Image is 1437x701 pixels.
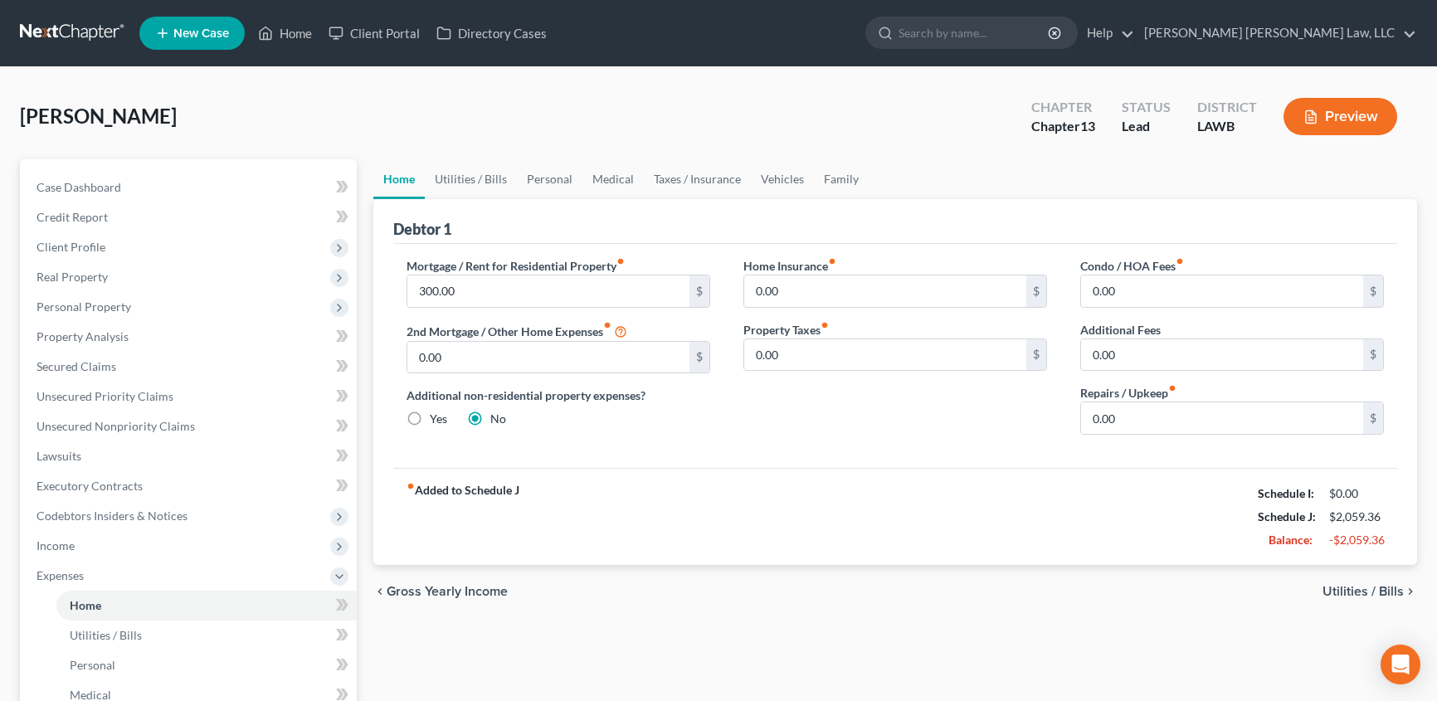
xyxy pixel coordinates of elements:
input: -- [1081,275,1363,307]
i: fiber_manual_record [828,257,836,265]
span: Utilities / Bills [1323,585,1404,598]
button: Preview [1284,98,1397,135]
div: Debtor 1 [393,219,451,239]
div: $ [1363,402,1383,434]
a: Property Analysis [23,322,357,352]
a: Utilities / Bills [56,621,357,650]
div: $0.00 [1329,485,1384,502]
span: Gross Yearly Income [387,585,508,598]
label: Repairs / Upkeep [1080,384,1176,402]
i: fiber_manual_record [821,321,829,329]
span: Home [70,598,101,612]
a: Help [1079,18,1134,48]
label: Mortgage / Rent for Residential Property [407,257,625,275]
label: Condo / HOA Fees [1080,257,1184,275]
strong: Schedule J: [1258,509,1316,523]
div: LAWB [1197,117,1257,136]
label: Additional non-residential property expenses? [407,387,710,404]
a: Directory Cases [428,18,555,48]
a: Personal [517,159,582,199]
span: Secured Claims [37,359,116,373]
label: Home Insurance [743,257,836,275]
div: $ [1026,275,1046,307]
input: -- [744,275,1026,307]
a: Home [373,159,425,199]
span: 13 [1080,118,1095,134]
strong: Schedule I: [1258,486,1314,500]
a: [PERSON_NAME] [PERSON_NAME] Law, LLC [1136,18,1416,48]
span: Property Analysis [37,329,129,343]
a: Medical [582,159,644,199]
i: fiber_manual_record [1176,257,1184,265]
div: -$2,059.36 [1329,532,1384,548]
input: -- [407,275,689,307]
span: Lawsuits [37,449,81,463]
a: Taxes / Insurance [644,159,751,199]
a: Vehicles [751,159,814,199]
a: Family [814,159,869,199]
span: Utilities / Bills [70,628,142,642]
strong: Added to Schedule J [407,482,519,552]
input: -- [1081,402,1363,434]
a: Personal [56,650,357,680]
button: chevron_left Gross Yearly Income [373,585,508,598]
div: District [1197,98,1257,117]
a: Utilities / Bills [425,159,517,199]
span: Expenses [37,568,84,582]
strong: Balance: [1269,533,1313,547]
a: Lawsuits [23,441,357,471]
div: Lead [1122,117,1171,136]
input: Search by name... [899,17,1050,48]
div: Chapter [1031,98,1095,117]
span: New Case [173,27,229,40]
div: $ [689,342,709,373]
i: chevron_right [1404,585,1417,598]
div: $ [1363,275,1383,307]
span: Codebtors Insiders & Notices [37,509,188,523]
label: Yes [430,411,447,427]
label: Additional Fees [1080,321,1161,338]
i: fiber_manual_record [407,482,415,490]
span: [PERSON_NAME] [20,104,177,128]
a: Unsecured Priority Claims [23,382,357,411]
div: $ [1026,339,1046,371]
label: Property Taxes [743,321,829,338]
div: $ [689,275,709,307]
span: Unsecured Priority Claims [37,389,173,403]
input: -- [744,339,1026,371]
i: fiber_manual_record [603,321,611,329]
label: 2nd Mortgage / Other Home Expenses [407,321,627,341]
input: -- [1081,339,1363,371]
div: Chapter [1031,117,1095,136]
div: Open Intercom Messenger [1381,645,1420,684]
a: Secured Claims [23,352,357,382]
span: Income [37,538,75,553]
a: Client Portal [320,18,428,48]
span: Real Property [37,270,108,284]
a: Case Dashboard [23,173,357,202]
input: -- [407,342,689,373]
div: $ [1363,339,1383,371]
i: chevron_left [373,585,387,598]
a: Unsecured Nonpriority Claims [23,411,357,441]
span: Credit Report [37,210,108,224]
span: Personal Property [37,299,131,314]
div: Status [1122,98,1171,117]
a: Home [250,18,320,48]
label: No [490,411,506,427]
div: $2,059.36 [1329,509,1384,525]
span: Executory Contracts [37,479,143,493]
i: fiber_manual_record [616,257,625,265]
span: Unsecured Nonpriority Claims [37,419,195,433]
a: Executory Contracts [23,471,357,501]
a: Home [56,591,357,621]
a: Credit Report [23,202,357,232]
span: Client Profile [37,240,105,254]
i: fiber_manual_record [1168,384,1176,392]
span: Personal [70,658,115,672]
button: Utilities / Bills chevron_right [1323,585,1417,598]
span: Case Dashboard [37,180,121,194]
